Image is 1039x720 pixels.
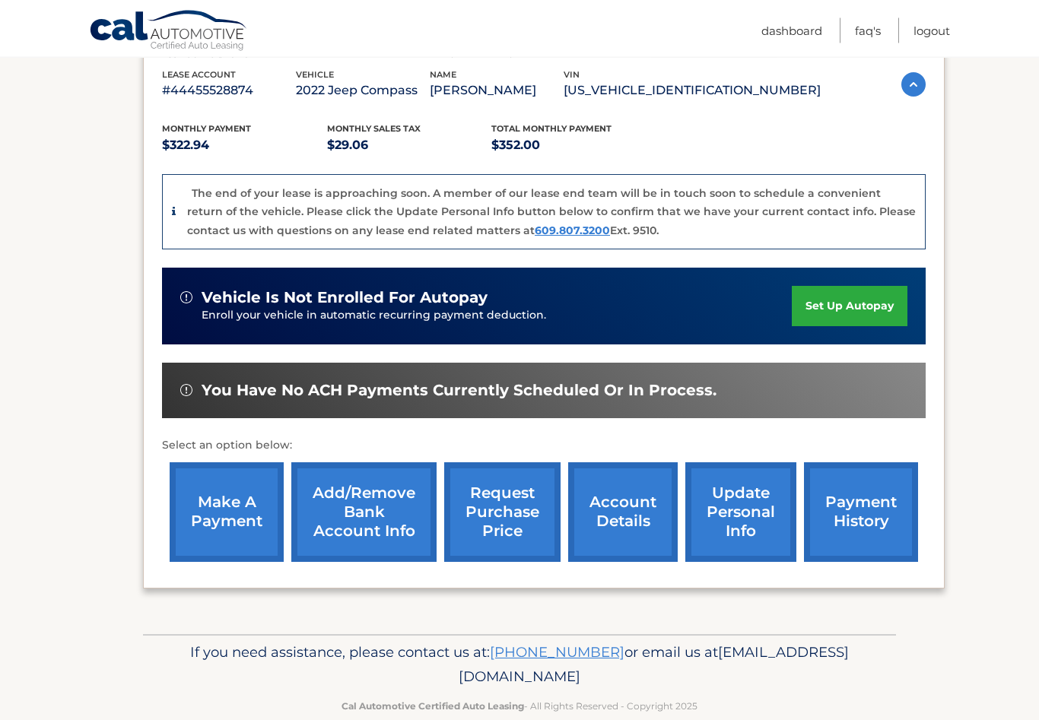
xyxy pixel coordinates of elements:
span: lease account [162,70,236,81]
span: Monthly Payment [162,124,251,135]
p: If you need assistance, please contact us at: or email us at [153,641,886,690]
img: alert-white.svg [180,292,192,304]
p: The end of your lease is approaching soon. A member of our lease end team will be in touch soon t... [187,187,916,238]
a: FAQ's [855,18,881,43]
a: Dashboard [761,18,822,43]
span: name [430,70,456,81]
img: alert-white.svg [180,385,192,397]
a: Add/Remove bank account info [291,463,437,563]
p: Enroll your vehicle in automatic recurring payment deduction. [202,308,792,325]
span: vehicle is not enrolled for autopay [202,289,488,308]
a: payment history [804,463,918,563]
p: $352.00 [491,135,656,157]
span: vehicle [296,70,334,81]
a: set up autopay [792,287,907,327]
p: [PERSON_NAME] [430,81,564,102]
a: make a payment [170,463,284,563]
span: You have no ACH payments currently scheduled or in process. [202,382,716,401]
span: vin [564,70,580,81]
p: #44455528874 [162,81,296,102]
a: Cal Automotive [89,10,249,54]
p: 2022 Jeep Compass [296,81,430,102]
img: accordion-active.svg [901,73,926,97]
span: Monthly sales Tax [327,124,421,135]
span: Total Monthly Payment [491,124,612,135]
p: $322.94 [162,135,327,157]
p: Select an option below: [162,437,926,455]
a: Logout [913,18,950,43]
strong: Cal Automotive Certified Auto Leasing [342,701,524,712]
p: $29.06 [327,135,492,157]
p: [US_VEHICLE_IDENTIFICATION_NUMBER] [564,81,821,102]
a: [PHONE_NUMBER] [490,644,624,661]
a: request purchase price [444,463,561,563]
a: update personal info [685,463,796,563]
a: 609.807.3200 [535,224,610,238]
a: account details [568,463,678,563]
p: - All Rights Reserved - Copyright 2025 [153,699,886,715]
